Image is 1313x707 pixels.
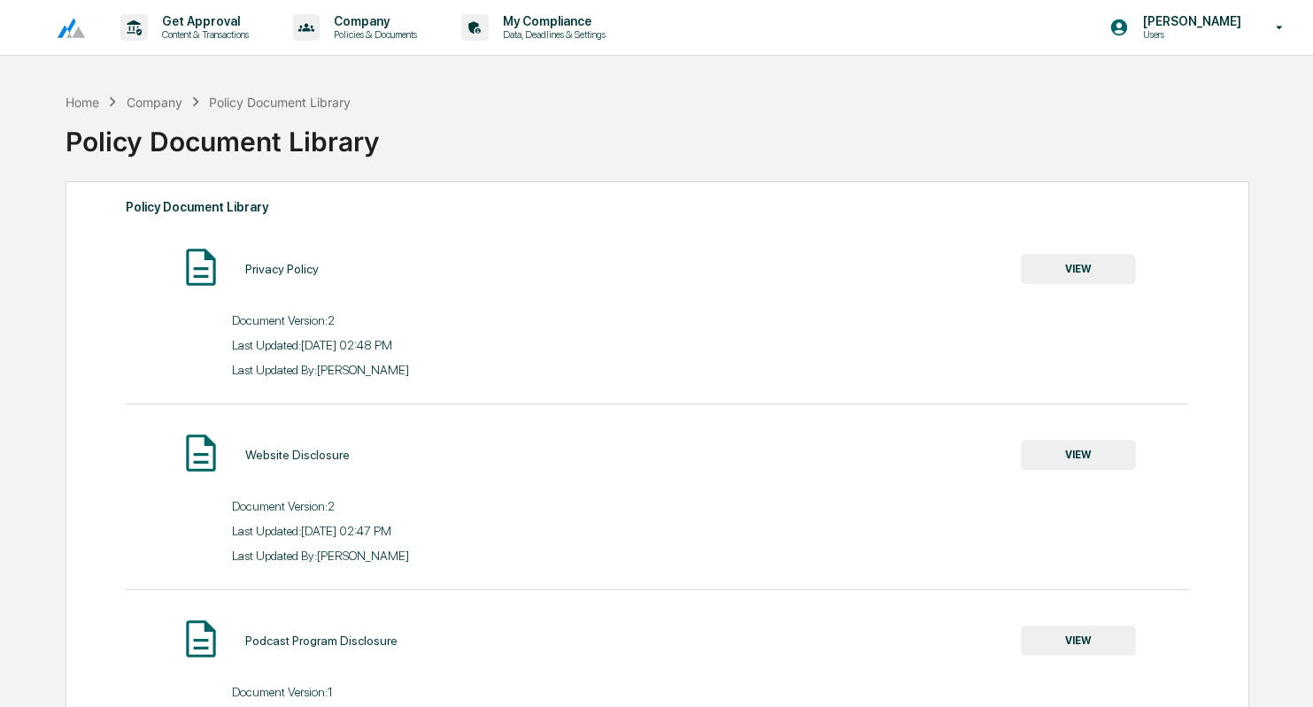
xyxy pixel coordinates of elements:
div: Last Updated: [DATE] 02:47 PM [232,524,657,538]
div: Podcast Program Disclosure [245,634,398,648]
p: Data, Deadlines & Settings [489,28,614,41]
div: Last Updated By: [PERSON_NAME] [232,549,657,563]
div: Policy Document Library [66,111,1247,158]
p: My Compliance [489,14,614,28]
div: Policy Document Library [126,196,1189,219]
p: Company [320,14,426,28]
img: Document Icon [179,431,223,475]
button: VIEW [1021,254,1136,284]
div: Document Version: 2 [232,313,657,327]
img: Document Icon [179,617,223,661]
div: Document Version: 2 [232,499,657,513]
iframe: Open customer support [1256,649,1304,696]
div: Policy Document Library [209,95,351,110]
p: Policies & Documents [320,28,426,41]
div: Website Disclosure [245,448,350,462]
div: Last Updated By: [PERSON_NAME] [232,363,657,377]
p: [PERSON_NAME] [1129,14,1250,28]
div: Home [66,95,99,110]
p: Get Approval [148,14,258,28]
button: VIEW [1021,626,1136,656]
div: Privacy Policy [245,262,319,276]
img: Document Icon [179,245,223,289]
p: Content & Transactions [148,28,258,41]
div: Company [127,95,182,110]
div: Last Updated: [DATE] 02:48 PM [232,338,657,352]
button: VIEW [1021,440,1136,470]
img: logo [42,17,85,39]
div: Document Version: 1 [232,685,657,699]
p: Users [1129,28,1250,41]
